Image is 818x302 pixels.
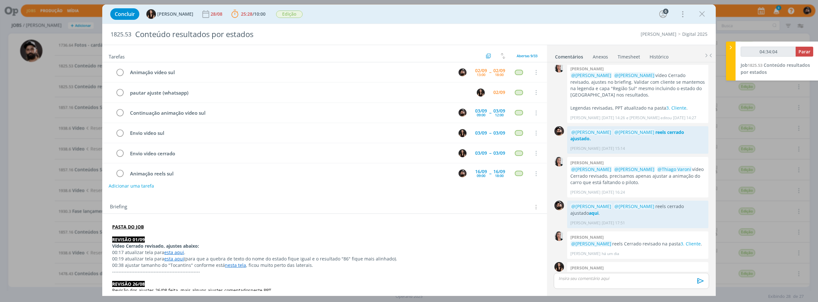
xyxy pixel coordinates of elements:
div: 03/09 [475,151,487,155]
p: Legendas revisadas, PPT atualizado na pasta . [570,105,705,111]
div: 28/08 [211,12,224,16]
button: I [458,128,467,138]
img: I [554,262,564,272]
img: B [554,126,564,136]
span: [DATE] 14:26 [602,115,625,121]
div: Conteúdo resultados por estados [133,27,456,42]
span: Parar [799,49,810,55]
strong: Vídeo Cerrado revisado, ajustes abaixo: [112,243,199,249]
a: Timesheet [617,51,640,60]
a: 3. Cliente [681,241,701,247]
a: Comentários [555,51,583,60]
div: Anexos [593,54,608,60]
p: [PERSON_NAME] [570,220,600,226]
span: @[PERSON_NAME] [571,129,611,135]
span: Edição [276,11,303,18]
div: 09:00 [477,174,485,177]
p: vídeo Cerrado revisado, ajustes no briefing. Validar com cliente se mantemos na legenda e capa "R... [570,72,705,98]
a: 3. Cliente [666,105,686,111]
img: C [554,63,564,73]
button: 25:28/10:00 [230,9,267,19]
div: Animação reels sul [127,170,452,178]
span: Revisão dos ajustes 26/08 feita, mais alguns ajustes comentados [112,287,251,293]
div: 16/09 [475,169,487,174]
a: PASTA DO JOB [112,224,144,230]
b: [PERSON_NAME] [570,234,604,240]
img: C [554,231,564,241]
span: @[PERSON_NAME] [571,203,611,209]
span: -- [489,70,491,74]
span: @Thiago Varoni [658,166,691,172]
img: I [146,9,156,19]
span: -- [489,171,491,176]
span: @[PERSON_NAME] [614,129,654,135]
div: pautar ajuste (whatsapp) [127,89,471,97]
button: I[PERSON_NAME] [146,9,193,19]
a: nesta tela [225,262,246,268]
div: 6 [663,9,668,14]
span: Briefing [110,203,127,211]
div: Animação vídeo sul [127,68,452,76]
div: 16/09 [493,169,505,174]
div: 13:00 [477,73,485,76]
span: @[PERSON_NAME] [614,203,654,209]
div: dialog [102,4,716,296]
span: [DATE] 15:14 [602,146,625,151]
p: reels cerrado ajustado . [570,203,705,216]
a: esta aqui [164,249,184,255]
b: [PERSON_NAME] [570,66,604,72]
p: 00:17 atualizar tela para . [112,249,537,256]
img: B [459,169,467,177]
div: 18:00 [495,174,504,177]
div: 03/09 [475,131,487,135]
button: B [458,67,467,77]
a: aqui [589,210,598,216]
strong: REVISÃO 01/09 [112,236,145,243]
div: 03/09 [493,151,505,155]
button: B [458,108,467,118]
span: . [271,287,273,293]
p: ------------------------------------------------------- [112,268,537,275]
button: Concluir [110,8,139,20]
span: Tarefas [109,52,125,60]
span: Abertas 9/33 [517,53,537,58]
button: B [458,169,467,178]
strong: reels cerrado ajustado. [570,129,684,142]
p: 00:38 ajustar tamanho do "Tocantins" conforme está , ficou muito perto das laterais. [112,262,537,268]
a: esta aqui [164,256,184,262]
span: -- [489,151,491,155]
p: [PERSON_NAME] [570,251,600,257]
p: [PERSON_NAME] [570,115,600,121]
span: @[PERSON_NAME] [571,166,611,172]
button: 6 [658,9,668,19]
div: 03/09 [493,109,505,113]
button: Edição [276,10,303,18]
div: 12:00 [495,113,504,117]
div: 02/09 [493,68,505,73]
img: B [459,109,467,117]
p: 00:19 atualizar tela para (para que a quebra de texto do nome do estado fique igual e o resultado... [112,256,537,262]
p: [PERSON_NAME] [570,146,600,151]
button: Adicionar uma tarefa [108,180,154,192]
img: arrow-down-up.svg [501,53,505,59]
p: reels Cerrado revisado na pasta . [570,241,705,247]
a: neste PPT [251,287,271,293]
span: [PERSON_NAME] [157,12,193,16]
a: [PERSON_NAME] [641,31,676,37]
strong: REVISÃO 26/08 [112,281,145,287]
div: 03/09 [493,131,505,135]
button: I [476,88,485,97]
div: 03/09 [475,109,487,113]
span: -- [489,111,491,115]
b: [PERSON_NAME] [570,160,604,166]
span: / [252,11,254,17]
span: 25:28 [241,11,252,17]
img: I [459,149,467,157]
span: @[PERSON_NAME] [571,72,611,78]
b: [PERSON_NAME] [570,265,604,271]
span: há um dia [602,251,619,257]
span: Concluir [115,12,135,17]
div: 09:00 [477,113,485,117]
div: 02/09 [475,68,487,73]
